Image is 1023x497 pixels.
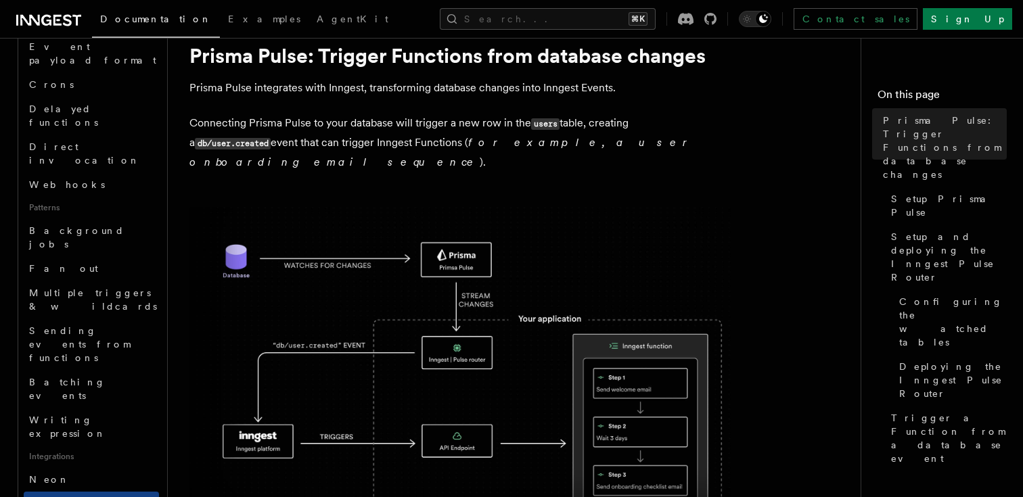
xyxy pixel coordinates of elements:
a: Fan out [24,256,159,281]
a: Documentation [92,4,220,38]
a: Multiple triggers & wildcards [24,281,159,318]
span: Deploying the Inngest Pulse Router [899,360,1007,400]
button: Search...⌘K [440,8,656,30]
p: Prisma Pulse integrates with Inngest, transforming database changes into Inngest Events. [189,78,731,97]
span: Event payload format [29,41,156,66]
a: Writing expression [24,408,159,446]
a: Setup and deploying the Inngest Pulse Router [886,224,1007,289]
span: Delayed functions [29,103,98,128]
a: AgentKit [309,4,396,37]
a: Neon [24,467,159,492]
span: Sending events from functions [29,325,130,363]
span: Configuring the watched tables [899,295,1007,349]
span: Setup and deploying the Inngest Pulse Router [891,230,1007,284]
span: Prisma Pulse: Trigger Functions from database changes [883,114,1007,181]
button: Toggle dark mode [739,11,771,27]
span: AgentKit [317,14,388,24]
span: Multiple triggers & wildcards [29,287,157,312]
span: Crons [29,79,74,90]
span: Documentation [100,14,212,24]
a: Deploying the Inngest Pulse Router [894,354,1007,406]
a: Delayed functions [24,97,159,135]
kbd: ⌘K [629,12,647,26]
span: Setup Prisma Pulse [891,192,1007,219]
a: Direct invocation [24,135,159,172]
a: Contact sales [794,8,917,30]
code: db/user.created [195,138,271,149]
a: Crons [24,72,159,97]
a: Prisma Pulse: Trigger Functions from database changes [878,108,1007,187]
span: Webhooks [29,179,105,190]
span: Neon [29,474,70,485]
span: Direct invocation [29,141,140,166]
span: Batching events [29,377,106,401]
a: Configuring the watched tables [894,289,1007,354]
a: Examples [220,4,309,37]
a: Setup Prisma Pulse [886,187,1007,224]
a: Webhooks [24,172,159,197]
p: Connecting Prisma Pulse to your database will trigger a new row in the table, creating a event th... [189,114,731,172]
h1: Prisma Pulse: Trigger Functions from database changes [189,43,731,68]
a: Trigger a Function from a database event [886,406,1007,471]
code: users [531,118,560,130]
span: Background jobs [29,225,124,250]
a: Sending events from functions [24,318,159,370]
a: Background jobs [24,218,159,256]
span: Trigger a Function from a database event [891,411,1007,465]
h4: On this page [878,87,1007,108]
span: Writing expression [29,415,106,439]
a: Batching events [24,370,159,408]
span: Patterns [24,197,159,218]
a: Event payload format [24,34,159,72]
span: Integrations [24,446,159,467]
span: Fan out [29,263,98,274]
a: Sign Up [923,8,1012,30]
span: Examples [228,14,300,24]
